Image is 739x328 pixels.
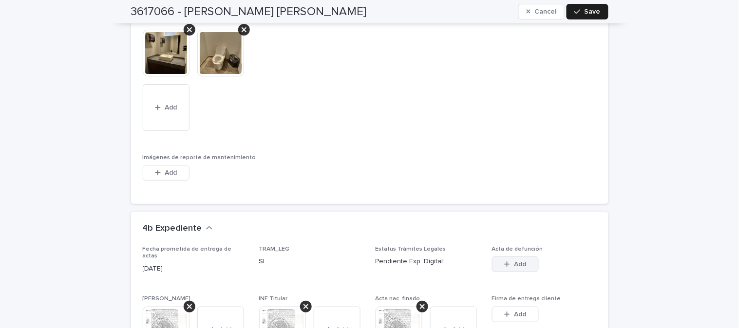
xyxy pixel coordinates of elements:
span: Save [585,8,601,15]
span: Fecha prometida de entrega de actas [143,246,232,259]
span: Add [165,104,177,111]
span: TRAM_LEG [259,246,290,252]
h2: 3617066 - [PERSON_NAME] [PERSON_NAME] [131,5,367,19]
span: [PERSON_NAME] [143,296,191,302]
span: Acta de defunción [492,246,543,252]
h2: 4b Expediente [143,223,202,234]
span: Imágenes de reporte de mantenimiento [143,155,256,161]
button: 4b Expediente [143,223,213,234]
p: SI [259,256,364,267]
button: Add [492,256,539,272]
button: Cancel [518,4,565,19]
button: Save [567,4,608,19]
span: Add [514,261,526,268]
span: Add [514,311,526,318]
button: Add [492,307,539,322]
button: Add [143,165,189,181]
span: Estatus Trámites Legales [376,246,446,252]
p: [DATE] [143,264,247,274]
p: Pendiente Exp. Digital: [376,256,480,267]
span: Cancel [534,8,556,15]
span: Acta nac. finado [376,296,420,302]
span: INE Titular [259,296,288,302]
span: Add [165,169,177,176]
span: Firma de entrega cliente [492,296,561,302]
button: Add [143,84,189,131]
